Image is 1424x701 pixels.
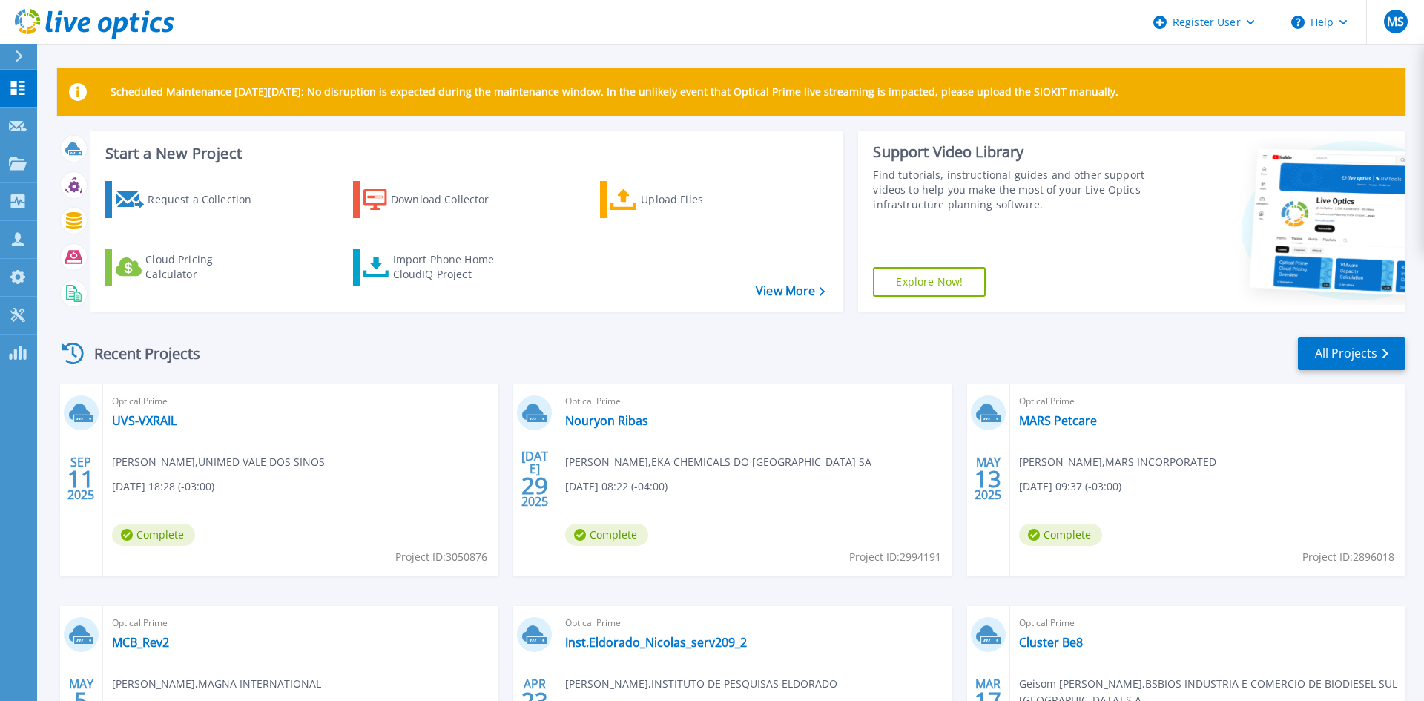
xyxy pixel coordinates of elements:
div: [DATE] 2025 [521,452,549,506]
a: Inst.Eldorado_Nicolas_serv209_2 [565,635,747,650]
span: Optical Prime [1019,615,1397,631]
span: Complete [565,524,648,546]
span: 13 [975,473,1001,485]
span: 29 [521,479,548,492]
span: [PERSON_NAME] , MAGNA INTERNATIONAL [112,676,321,692]
span: Project ID: 2994191 [849,549,941,565]
span: [PERSON_NAME] , UNIMED VALE DOS SINOS [112,454,325,470]
span: [DATE] 09:37 (-03:00) [1019,478,1121,495]
span: [PERSON_NAME] , MARS INCORPORATED [1019,454,1216,470]
div: MAY 2025 [974,452,1002,506]
a: UVS-VXRAIL [112,413,177,428]
span: Optical Prime [112,393,489,409]
span: Optical Prime [565,393,943,409]
div: Recent Projects [57,335,220,372]
span: Optical Prime [565,615,943,631]
div: Support Video Library [873,142,1152,162]
span: [DATE] 18:28 (-03:00) [112,478,214,495]
h3: Start a New Project [105,145,825,162]
span: Optical Prime [112,615,489,631]
div: Import Phone Home CloudIQ Project [393,252,509,282]
div: Cloud Pricing Calculator [145,252,264,282]
a: Download Collector [353,181,518,218]
span: MS [1387,16,1404,27]
span: [DATE] 08:22 (-04:00) [565,478,667,495]
a: MCB_Rev2 [112,635,169,650]
span: Project ID: 2896018 [1302,549,1394,565]
span: Optical Prime [1019,393,1397,409]
span: Complete [1019,524,1102,546]
span: [PERSON_NAME] , EKA CHEMICALS DO [GEOGRAPHIC_DATA] SA [565,454,871,470]
a: Explore Now! [873,267,986,297]
div: Request a Collection [148,185,266,214]
a: Cloud Pricing Calculator [105,249,271,286]
a: Cluster Be8 [1019,635,1083,650]
a: MARS Petcare [1019,413,1097,428]
p: Scheduled Maintenance [DATE][DATE]: No disruption is expected during the maintenance window. In t... [111,86,1118,98]
span: 11 [67,473,94,485]
div: Upload Files [641,185,759,214]
a: All Projects [1298,337,1405,370]
a: View More [756,284,825,298]
span: Project ID: 3050876 [395,549,487,565]
div: SEP 2025 [67,452,95,506]
a: Nouryon Ribas [565,413,648,428]
a: Request a Collection [105,181,271,218]
div: Find tutorials, instructional guides and other support videos to help you make the most of your L... [873,168,1152,212]
div: Download Collector [391,185,510,214]
span: Complete [112,524,195,546]
a: Upload Files [600,181,765,218]
span: [PERSON_NAME] , INSTITUTO DE PESQUISAS ELDORADO [565,676,837,692]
